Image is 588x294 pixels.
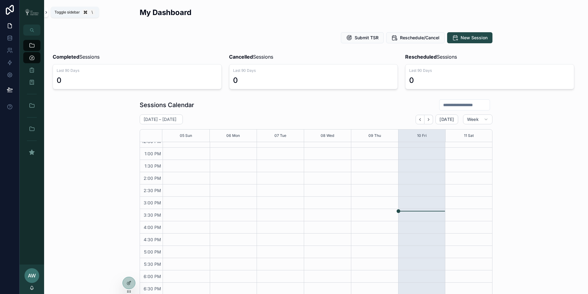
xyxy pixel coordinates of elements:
[368,130,381,142] button: 09 Thu
[143,163,163,168] span: 1:30 PM
[464,130,474,142] button: 11 Sat
[355,35,379,41] span: Submit TSR
[321,130,334,142] button: 08 Wed
[28,272,36,279] span: AW
[20,36,44,166] div: scrollable content
[439,117,454,122] span: [DATE]
[447,32,492,43] button: New Session
[140,7,191,17] h2: My Dashboard
[416,115,424,124] button: Back
[142,188,163,193] span: 2:30 PM
[142,176,163,181] span: 2:00 PM
[142,286,163,291] span: 6:30 PM
[53,54,79,60] strong: Completed
[90,10,95,15] span: \
[409,75,414,85] div: 0
[143,151,163,156] span: 1:00 PM
[463,114,492,124] button: Week
[142,212,163,218] span: 3:30 PM
[140,101,194,109] h1: Sessions Calendar
[229,53,273,60] span: Sessions
[226,130,240,142] button: 06 Mon
[461,35,488,41] span: New Session
[400,35,439,41] span: Reschedule/Cancel
[180,130,192,142] button: 05 Sun
[140,139,163,144] span: 12:30 PM
[435,114,458,124] button: [DATE]
[23,8,40,16] img: App logo
[233,68,394,73] span: Last 90 Days
[274,130,286,142] button: 07 Tue
[142,225,163,230] span: 4:00 PM
[55,10,80,15] span: Toggle sidebar
[341,32,384,43] button: Submit TSR
[142,249,163,254] span: 5:00 PM
[467,117,479,122] span: Week
[424,115,433,124] button: Next
[405,53,457,60] span: Sessions
[405,54,437,60] strong: Rescheduled
[233,75,238,85] div: 0
[53,53,100,60] span: Sessions
[409,68,570,73] span: Last 90 Days
[229,54,253,60] strong: Cancelled
[386,32,445,43] button: Reschedule/Cancel
[142,237,163,242] span: 4:30 PM
[57,68,218,73] span: Last 90 Days
[144,116,176,122] h2: [DATE] – [DATE]
[417,130,427,142] button: 10 Fri
[142,261,163,267] span: 5:30 PM
[57,75,62,85] div: 0
[142,200,163,205] span: 3:00 PM
[142,274,163,279] span: 6:00 PM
